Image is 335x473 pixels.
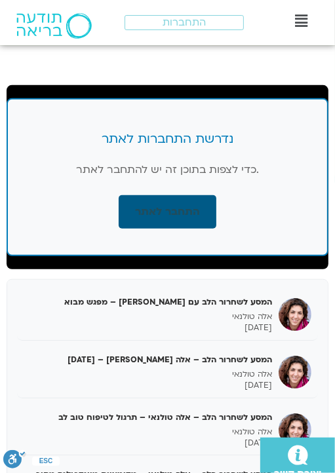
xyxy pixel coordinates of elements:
[24,311,272,322] p: אלה טולנאי
[24,369,272,380] p: אלה טולנאי
[286,442,309,465] a: יצירת קשר
[24,411,272,423] h5: המסע לשחרור הלב – אלה טולנאי – תרגול לטיפוח טוב לב
[24,322,272,333] p: [DATE]
[34,131,301,148] h3: נדרשת התחברות לאתר
[24,296,272,308] h5: המסע לשחרור הלב עם [PERSON_NAME] – מפגש מבוא
[34,161,301,179] p: כדי לצפות בתוכן זה יש להתחבר לאתר.
[16,13,92,39] img: תודעה בריאה
[163,17,206,28] span: התחברות
[279,413,311,446] img: המסע לשחרור הלב – אלה טולנאי – תרגול לטיפוח טוב לב
[24,354,272,366] h5: המסע לשחרור הלב – אלה [PERSON_NAME] – [DATE]
[279,298,311,331] img: המסע לשחרור הלב עם אלה טולנאי – מפגש מבוא
[119,195,216,229] a: התחבר לאתר
[279,356,311,388] img: המסע לשחרור הלב – אלה טולנאי – 12/11/24
[24,380,272,391] p: [DATE]
[24,426,272,438] p: אלה טולנאי
[125,15,244,30] a: התחברות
